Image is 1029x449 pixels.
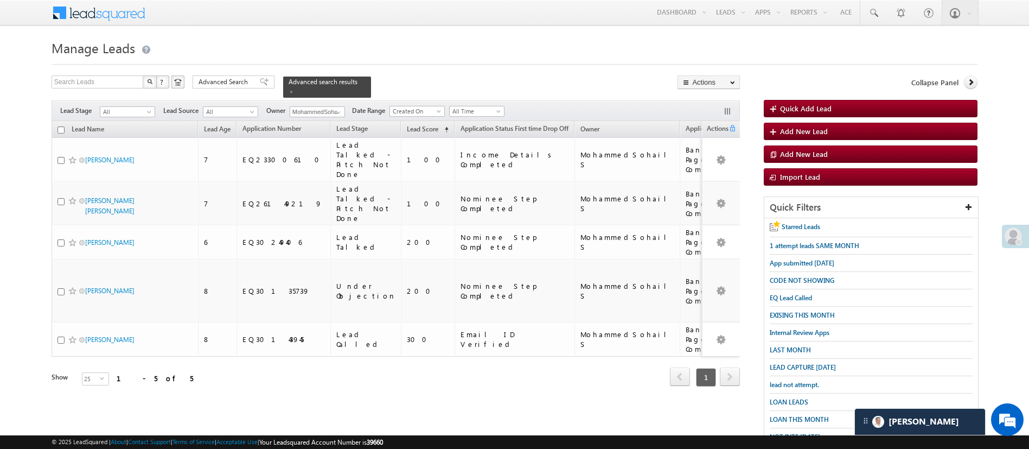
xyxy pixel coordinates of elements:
div: Email ID Verified [461,330,570,349]
span: Actions [702,123,728,137]
a: Application Status First time Drop Off [455,123,574,137]
div: 8 [204,334,232,344]
textarea: Type your message and hit 'Enter' [14,100,198,325]
span: LEAD CAPTURE [DATE] [770,363,836,371]
span: App submitted [DATE] [770,259,834,267]
span: 25 [82,373,100,385]
div: EQ30135739 [242,286,326,296]
a: Lead Score (sorted ascending) [401,123,454,137]
span: Lead Score [407,125,438,133]
input: Type to Search [290,106,345,117]
div: 7 [204,199,232,208]
span: Internal Review Apps [770,328,829,337]
span: © 2025 LeadSquared | | | | | [52,437,383,447]
span: EXISING THIS MONTH [770,311,835,319]
span: CODE NOT SHOWING [770,276,834,284]
div: Lead Talked - Pitch Not Done [336,184,396,223]
a: Created On [389,106,445,117]
div: EQ30143945 [242,334,326,344]
span: Owner [580,125,599,133]
div: 200 [407,286,450,296]
span: 1 [696,368,716,387]
a: Application Number [237,123,306,137]
span: select [100,376,108,381]
span: Application Status First time Drop Off [461,124,568,132]
div: BankDetails Page Completed [686,189,755,218]
em: Start Chat [148,334,197,349]
span: Lead Age [204,125,231,133]
a: Terms of Service [172,438,215,445]
span: Add New Lead [780,127,828,136]
span: Owner [266,106,290,116]
a: [PERSON_NAME] [85,287,135,295]
div: Quick Filters [764,197,978,218]
span: All Time [450,106,501,116]
a: [PERSON_NAME] [PERSON_NAME] [85,197,135,215]
div: 8 [204,286,232,296]
div: EQ26149219 [242,199,326,208]
span: Date Range [352,106,389,116]
img: d_60004797649_company_0_60004797649 [18,57,46,71]
span: Application Number [242,124,301,132]
a: [PERSON_NAME] [85,156,135,164]
span: Collapse Panel [911,78,958,87]
span: Your Leadsquared Account Number is [259,438,383,446]
button: ? [156,75,169,88]
span: EQ Lead Called [770,294,812,302]
span: Created On [390,106,442,116]
a: next [720,369,740,386]
span: ? [160,77,165,86]
div: MohammedSohail S [580,281,675,301]
div: 6 [204,237,232,247]
a: All Time [449,106,504,117]
div: MohammedSohail S [580,330,675,349]
div: 7 [204,155,232,165]
div: Minimize live chat window [178,5,204,31]
div: 100 [407,155,450,165]
div: MohammedSohail S [580,150,675,169]
span: LOAN LEADS [770,398,808,406]
div: 300 [407,334,450,344]
div: EQ30249406 [242,237,326,247]
span: Starred Leads [782,223,820,231]
div: Show [52,372,73,382]
img: Search [147,79,152,84]
span: Advanced Search [199,77,251,87]
div: Lead Talked - Pitch Not Done [336,140,396,179]
a: All [203,106,258,117]
div: Nominee Step Completed [461,194,570,213]
a: About [111,438,126,445]
span: LAST MONTH [770,346,811,354]
button: Actions [678,75,740,89]
div: Under Objection [336,281,396,301]
div: BankDetails Page Completed [686,325,755,354]
div: 100 [407,199,450,208]
span: All [100,107,152,117]
div: BankDetails Page Completed [686,276,755,306]
span: Add New Lead [780,149,828,159]
span: 39660 [367,438,383,446]
a: [PERSON_NAME] [85,238,135,246]
span: All [203,107,255,117]
div: BankDetails Page Completed [686,145,755,174]
a: Contact Support [128,438,171,445]
div: BankDetails Page Completed [686,227,755,257]
span: lead not attempt. [770,381,819,389]
div: carter-dragCarter[PERSON_NAME] [854,408,986,435]
span: Carter [889,416,959,427]
span: Lead Stage [336,124,368,132]
span: 1 attempt leads SAME MONTH [770,242,859,250]
span: Lead Source [163,106,203,116]
span: Advanced search results [289,78,357,86]
span: Lead Stage [60,106,100,116]
a: [PERSON_NAME] [85,336,135,344]
span: Manage Leads [52,39,135,56]
div: EQ23300610 [242,155,326,165]
a: prev [670,369,690,386]
div: Nominee Step Completed [461,281,570,301]
div: Nominee Step Completed [461,232,570,252]
span: LOAN THIS MONTH [770,415,829,423]
span: Application Status New [686,124,753,132]
span: (sorted ascending) [440,125,449,134]
div: MohammedSohail S [580,194,675,213]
